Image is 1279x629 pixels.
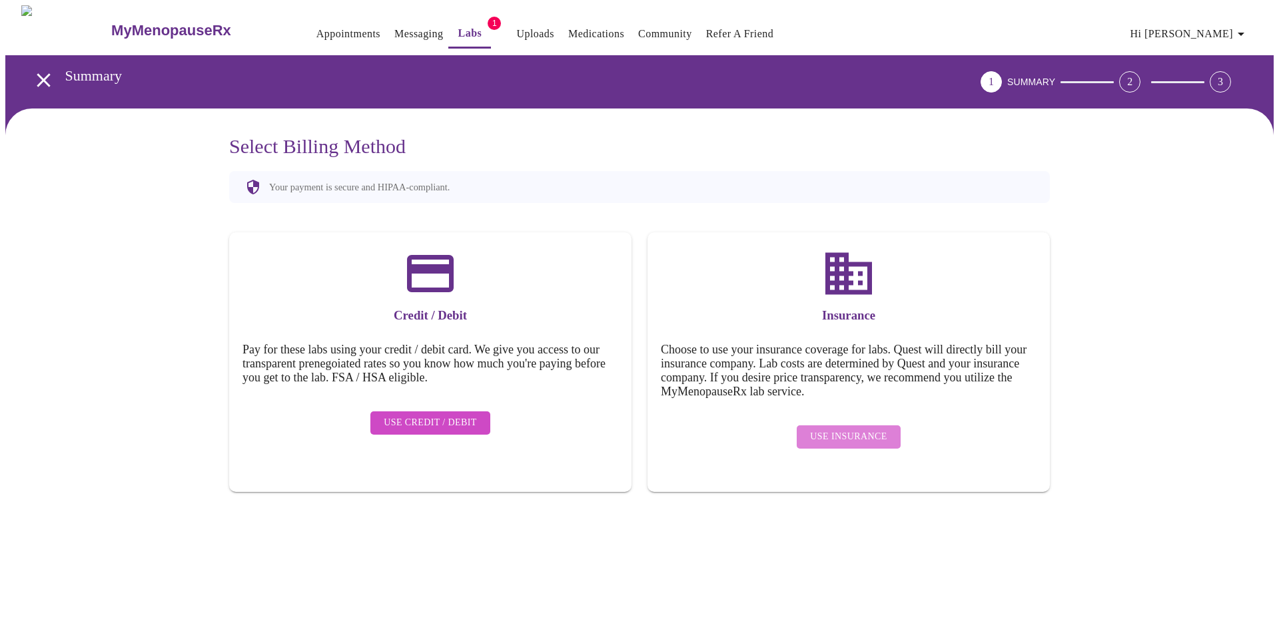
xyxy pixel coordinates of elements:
button: Hi [PERSON_NAME] [1125,21,1254,47]
div: 3 [1210,71,1231,93]
a: Community [638,25,692,43]
button: Use Credit / Debit [370,411,490,435]
button: Use Insurance [797,425,900,449]
h5: Choose to use your insurance coverage for labs. Quest will directly bill your insurance company. ... [661,343,1037,399]
button: Messaging [389,21,448,47]
button: Appointments [311,21,386,47]
a: Medications [568,25,624,43]
h3: Credit / Debit [242,308,618,323]
a: Refer a Friend [706,25,774,43]
span: Use Insurance [810,429,887,445]
button: Uploads [511,21,560,47]
button: open drawer [24,61,63,100]
span: Hi [PERSON_NAME] [1130,25,1249,43]
a: Uploads [516,25,554,43]
button: Labs [448,20,491,49]
h3: Summary [65,67,907,85]
img: MyMenopauseRx Logo [21,5,110,55]
span: Use Credit / Debit [384,415,477,431]
p: Your payment is secure and HIPAA-compliant. [269,182,450,193]
button: Refer a Friend [701,21,779,47]
button: Medications [563,21,630,47]
h5: Pay for these labs using your credit / debit card. We give you access to our transparent prenegoi... [242,343,618,385]
a: Labs [458,24,482,43]
button: Community [633,21,697,47]
div: 2 [1119,71,1140,93]
a: MyMenopauseRx [110,7,284,54]
h3: Insurance [661,308,1037,323]
span: SUMMARY [1007,77,1055,87]
a: Appointments [316,25,380,43]
span: 1 [488,17,501,30]
a: Messaging [394,25,443,43]
h3: MyMenopauseRx [111,22,231,39]
div: 1 [981,71,1002,93]
h3: Select Billing Method [229,135,1050,158]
